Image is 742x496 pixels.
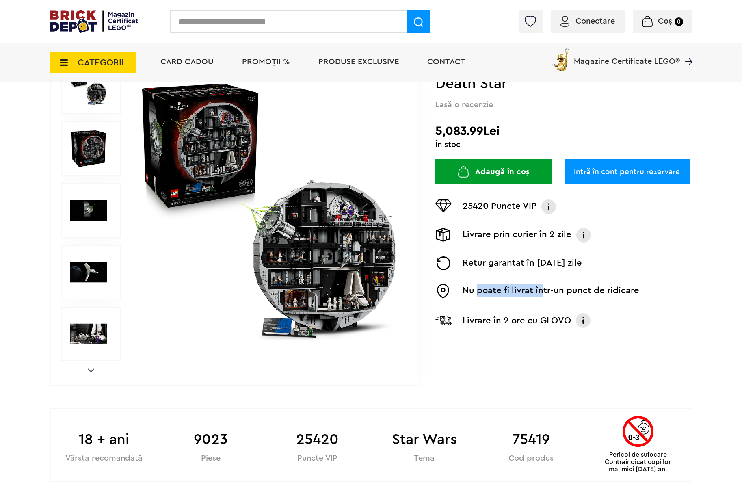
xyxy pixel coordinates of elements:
[88,368,94,372] a: Next
[565,159,690,184] a: Intră în cont pentru rezervare
[575,17,615,25] span: Conectare
[435,159,552,184] button: Adaugă în coș
[70,254,107,290] img: Seturi Lego Death Star
[575,312,591,329] img: Info livrare cu GLOVO
[463,199,536,214] p: 25420 Puncte VIP
[574,47,680,65] span: Magazine Certificate LEGO®
[157,455,264,462] div: Piese
[51,455,158,462] div: Vârsta recomandată
[560,17,615,25] a: Conectare
[264,455,371,462] div: Puncte VIP
[427,58,465,66] a: Contact
[463,228,571,243] p: Livrare prin curier în 2 zile
[541,199,557,214] img: Info VIP
[318,58,399,66] a: Produse exclusive
[70,316,107,352] img: LEGO Star Wars Death Star
[435,124,692,139] h2: 5,083.99Lei
[658,17,672,25] span: Coș
[463,314,571,327] p: Livrare în 2 ore cu GLOVO
[435,76,666,91] h1: Death Star
[70,130,107,167] img: Death Star
[51,429,158,451] b: 18 + ani
[160,58,214,66] a: Card Cadou
[463,284,639,299] p: Nu poate fi livrat într-un punct de ridicare
[435,228,452,242] img: Livrare
[435,141,692,149] div: În stoc
[435,315,452,325] img: Livrare Glovo
[78,58,124,67] span: CATEGORII
[70,69,107,105] img: Death Star
[575,228,592,243] img: Info livrare prin curier
[70,192,107,229] img: Death Star LEGO 75419
[371,429,478,451] b: Star Wars
[680,47,692,55] a: Magazine Certificate LEGO®
[435,284,452,299] img: Easybox
[157,429,264,451] b: 9023
[478,429,584,451] b: 75419
[371,455,478,462] div: Tema
[675,17,683,26] small: 0
[435,199,452,212] img: Puncte VIP
[264,429,371,451] b: 25420
[463,256,582,270] p: Retur garantat în [DATE] zile
[138,80,400,341] img: Death Star
[435,99,493,110] span: Lasă o recenzie
[478,455,584,462] div: Cod produs
[242,58,290,66] a: PROMOȚII %
[600,416,676,473] div: Pericol de sufocare Contraindicat copiilor mai mici [DATE] ani
[435,256,452,270] img: Returnare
